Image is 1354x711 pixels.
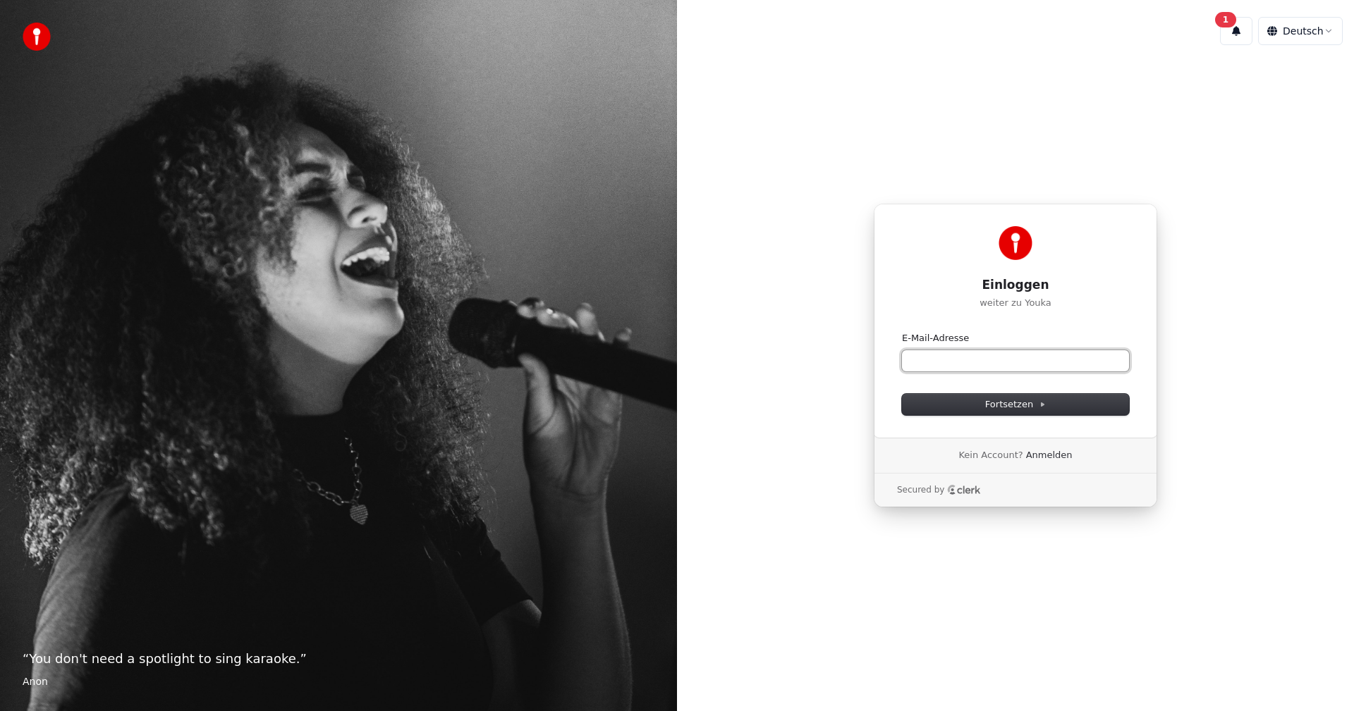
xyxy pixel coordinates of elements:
button: 1 [1220,17,1252,45]
button: Fortsetzen [902,394,1129,415]
h1: Einloggen [902,277,1129,294]
p: weiter zu Youka [902,297,1129,309]
span: Kein Account? [958,449,1023,462]
footer: Anon [23,674,654,688]
div: 1 [1215,12,1236,27]
img: youka [23,23,51,51]
label: E-Mail-Adresse [902,332,969,345]
a: Clerk logo [947,485,981,495]
p: Secured by [897,485,944,496]
img: Youka [999,226,1032,260]
span: Fortsetzen [985,398,1046,411]
p: “ You don't need a spotlight to sing karaoke. ” [23,649,654,669]
a: Anmelden [1026,449,1073,462]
